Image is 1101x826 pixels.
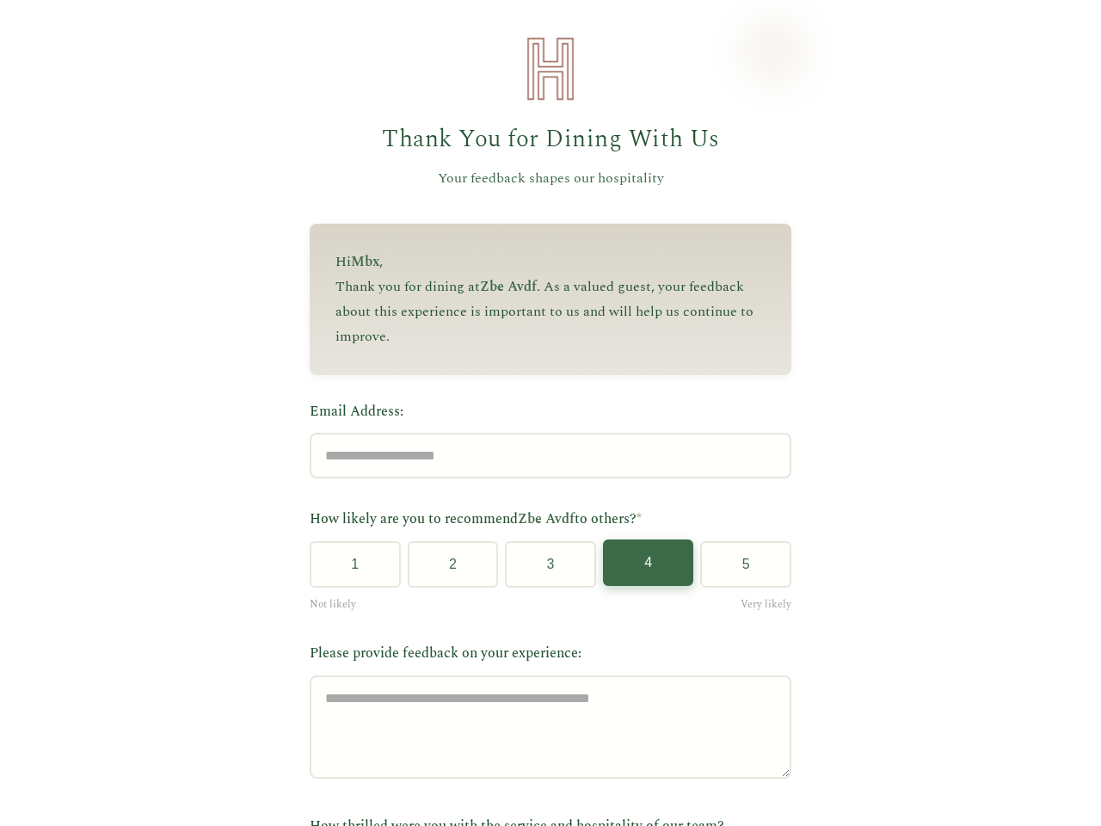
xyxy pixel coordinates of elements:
h1: Thank You for Dining With Us [310,120,791,159]
button: 4 [603,539,694,586]
span: Not likely [310,596,356,613]
p: Your feedback shapes our hospitality [310,168,791,190]
span: Zbe Avdf [518,509,575,529]
span: Zbe Avdf [480,276,537,297]
label: Email Address: [310,401,791,423]
p: Hi , [335,250,766,274]
span: Very likely [741,596,791,613]
button: 5 [700,541,791,588]
img: Heirloom Hospitality Logo [516,34,585,103]
button: 1 [310,541,401,588]
span: Mbx [351,251,379,272]
label: How likely are you to recommend to others? [310,509,791,531]
label: Please provide feedback on your experience: [310,643,791,665]
button: 2 [408,541,499,588]
button: 3 [505,541,596,588]
p: Thank you for dining at . As a valued guest, your feedback about this experience is important to ... [335,274,766,348]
